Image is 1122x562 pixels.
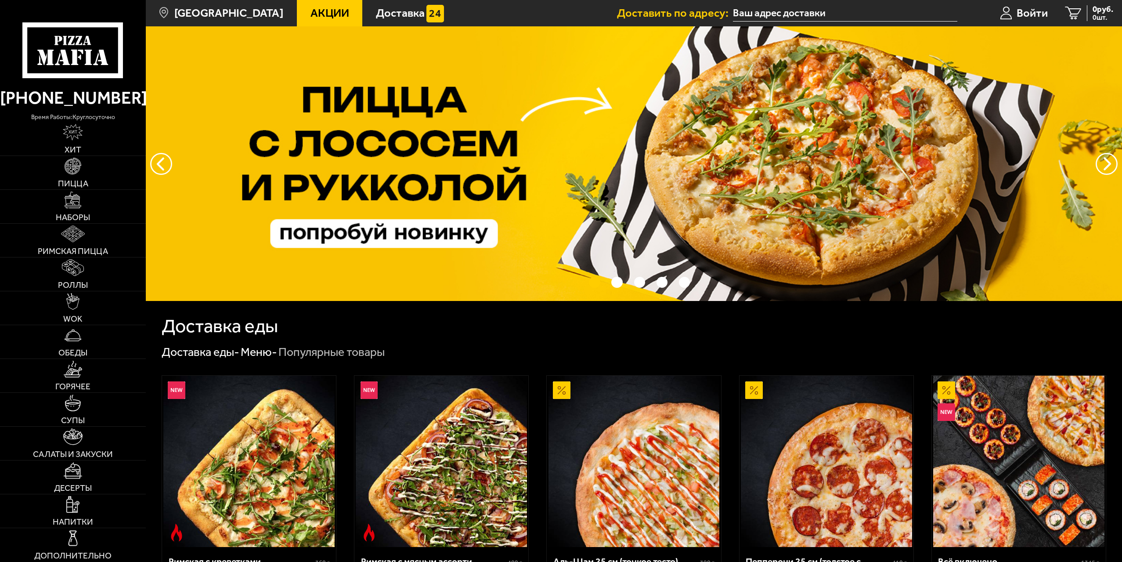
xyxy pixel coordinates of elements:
[163,376,335,547] img: Римская с креветками
[33,450,113,458] span: Салаты и закуски
[168,381,185,399] img: Новинка
[63,315,83,323] span: WOK
[1093,14,1113,21] span: 0 шт.
[65,145,81,154] span: Хит
[162,317,278,336] h1: Доставка еды
[58,179,88,188] span: Пицца
[548,376,720,547] img: Аль-Шам 25 см (тонкое тесто)
[53,518,93,526] span: Напитки
[733,5,957,22] input: Ваш адрес доставки
[354,376,528,547] a: НовинкаОстрое блюдоРимская с мясным ассорти
[553,381,570,399] img: Акционный
[547,376,721,547] a: АкционныйАль-Шам 25 см (тонкое тесто)
[745,381,763,399] img: Акционный
[168,524,185,541] img: Острое блюдо
[1093,5,1113,14] span: 0 руб.
[150,153,172,175] button: следующий
[58,348,87,357] span: Обеды
[55,382,90,391] span: Горячее
[938,381,955,399] img: Акционный
[61,416,85,424] span: Супы
[679,277,690,288] button: точки переключения
[310,7,349,19] span: Акции
[617,7,733,19] span: Доставить по адресу:
[376,7,425,19] span: Доставка
[740,376,913,547] a: АкционныйПепперони 25 см (толстое с сыром)
[741,376,912,547] img: Пепперони 25 см (толстое с сыром)
[54,484,92,492] span: Десерты
[241,345,277,359] a: Меню-
[426,5,444,22] img: 15daf4d41897b9f0e9f617042186c801.svg
[634,277,646,288] button: точки переключения
[58,281,88,289] span: Роллы
[657,277,668,288] button: точки переключения
[356,376,527,547] img: Римская с мясным ассорти
[361,524,378,541] img: Острое блюдо
[56,213,90,221] span: Наборы
[38,247,108,255] span: Римская пицца
[361,381,378,399] img: Новинка
[34,551,112,560] span: Дополнительно
[162,345,239,359] a: Доставка еды-
[932,376,1106,547] a: АкционныйНовинкаВсё включено
[589,277,600,288] button: точки переключения
[1017,7,1048,19] span: Войти
[933,376,1104,547] img: Всё включено
[938,403,955,421] img: Новинка
[1096,153,1118,175] button: предыдущий
[611,277,623,288] button: точки переключения
[278,344,385,360] div: Популярные товары
[162,376,336,547] a: НовинкаОстрое блюдоРимская с креветками
[733,5,957,22] span: Суздальский проспект, 9
[174,7,283,19] span: [GEOGRAPHIC_DATA]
